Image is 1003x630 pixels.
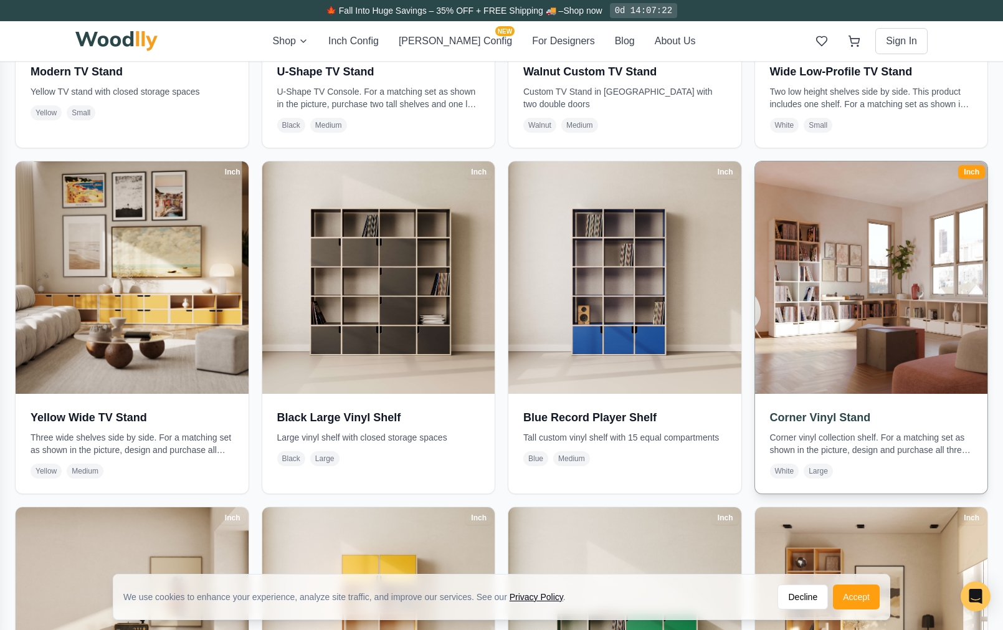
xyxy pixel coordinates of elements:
div: 0d 14:07:22 [610,3,677,18]
button: Sign In [875,28,928,54]
p: Corner vinyl collection shelf. For a matching set as shown in the picture, design and purchase al... [770,431,973,456]
p: Large vinyl shelf with closed storage spaces [277,431,480,444]
h3: Modern TV Stand [31,63,234,80]
img: Black Large Vinyl Shelf [262,161,495,394]
div: Inch [958,165,985,179]
span: Small [67,105,95,120]
p: Yellow TV stand with closed storage spaces [31,85,234,98]
p: Custom TV Stand in [GEOGRAPHIC_DATA] with two double doors [523,85,726,110]
span: Yellow [31,105,62,120]
h3: Blue Record Player Shelf [523,409,726,426]
h3: Yellow Wide TV Stand [31,409,234,426]
a: Shop now [563,6,602,16]
span: Yellow [31,464,62,479]
span: Walnut [523,118,556,133]
button: Accept [833,585,880,609]
h3: Corner Vinyl Stand [770,409,973,426]
span: NEW [495,26,515,36]
p: Three wide shelves side by side. For a matching set as shown in the picture, design and purchase ... [31,431,234,456]
h3: Black Large Vinyl Shelf [277,409,480,426]
span: 🍁 Fall Into Huge Savings – 35% OFF + FREE Shipping 🚚 – [326,6,563,16]
div: Open Intercom Messenger [961,581,991,611]
h3: U-Shape TV Stand [277,63,480,80]
img: Woodlly [75,31,158,51]
span: Small [804,118,832,133]
div: Inch [465,165,492,179]
img: Yellow Wide TV Stand [16,161,249,394]
h3: Walnut Custom TV Stand [523,63,726,80]
span: Medium [67,464,103,479]
button: Inch Config [328,34,379,49]
span: Black [277,451,305,466]
span: Medium [553,451,590,466]
span: Blue [523,451,548,466]
div: We use cookies to enhance your experience, analyze site traffic, and improve our services. See our . [123,591,576,603]
p: Two low height shelves side by side. This product includes one shelf. For a matching set as shown... [770,85,973,110]
button: Decline [777,585,828,609]
span: Medium [561,118,598,133]
div: Inch [219,511,246,525]
span: White [770,464,799,479]
div: Inch [712,511,739,525]
span: Large [804,464,833,479]
div: Inch [465,511,492,525]
button: Blog [615,34,635,49]
span: Medium [310,118,347,133]
button: For Designers [532,34,594,49]
div: Inch [712,165,739,179]
button: [PERSON_NAME] ConfigNEW [399,34,512,49]
h3: Wide Low-Profile TV Stand [770,63,973,80]
a: Privacy Policy [510,592,563,602]
button: About Us [655,34,696,49]
span: Black [277,118,305,133]
img: Corner Vinyl Stand [749,155,993,399]
div: Inch [219,165,246,179]
span: Large [310,451,340,466]
span: White [770,118,799,133]
p: U-Shape TV Console. For a matching set as shown in the picture, purchase two tall shelves and one... [277,85,480,110]
img: Blue Record Player Shelf [508,161,741,394]
div: Inch [958,511,985,525]
p: Tall custom vinyl shelf with 15 equal compartments [523,431,726,444]
button: Shop [273,34,308,49]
